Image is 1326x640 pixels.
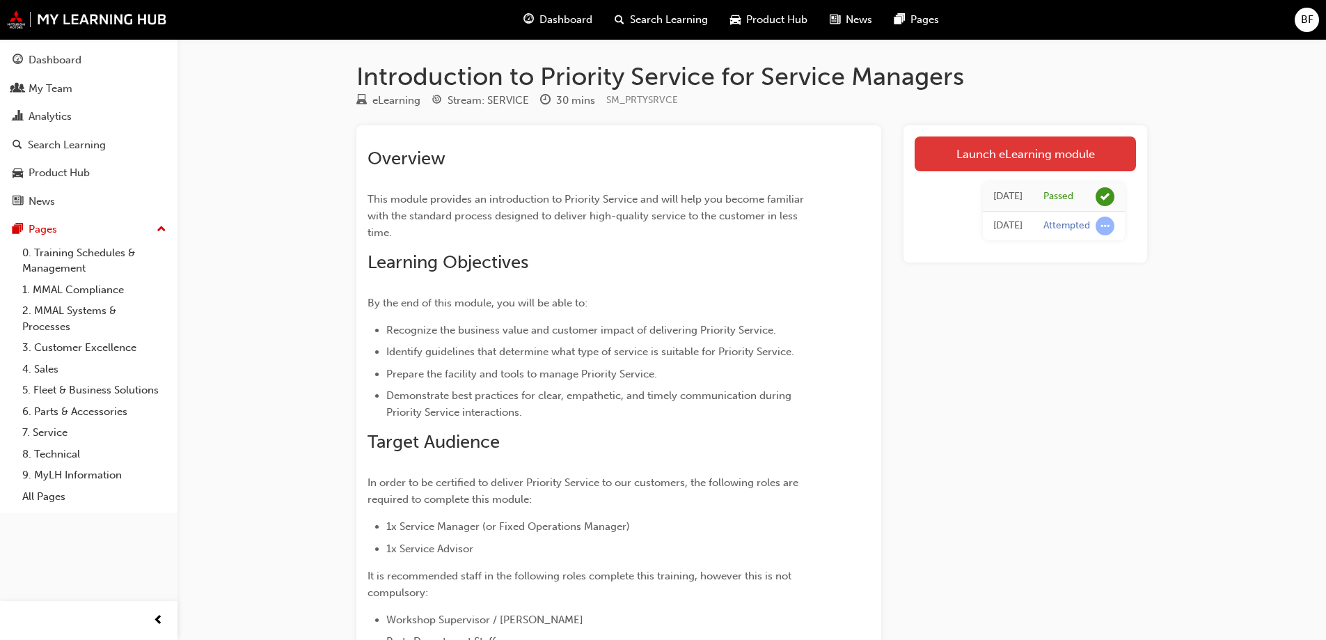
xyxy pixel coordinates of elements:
h1: Introduction to Priority Service for Service Managers [356,61,1147,92]
div: Wed Sep 24 2025 11:29:22 GMT+1000 (Australian Eastern Standard Time) [993,189,1023,205]
span: Demonstrate best practices for clear, empathetic, and timely communication during Priority Servic... [386,389,794,419]
a: 6. Parts & Accessories [17,401,172,423]
span: search-icon [13,139,22,152]
span: up-icon [157,221,166,239]
span: news-icon [13,196,23,208]
div: Attempted [1043,219,1090,233]
span: Workshop Supervisor / [PERSON_NAME] [386,614,583,626]
span: learningRecordVerb_PASS-icon [1096,187,1114,206]
span: 1x Service Manager (or Fixed Operations Manager) [386,520,630,533]
div: Stream: SERVICE [448,93,529,109]
img: mmal [7,10,167,29]
span: guage-icon [523,11,534,29]
span: Identify guidelines that determine what type of service is suitable for Priority Service. [386,345,794,358]
a: Analytics [6,104,172,130]
a: Product Hub [6,160,172,186]
a: 0. Training Schedules & Management [17,242,172,279]
button: Pages [6,217,172,242]
a: 9. MyLH Information [17,465,172,486]
span: search-icon [615,11,624,29]
span: Dashboard [539,12,592,28]
div: 30 mins [556,93,595,109]
span: Product Hub [746,12,807,28]
span: guage-icon [13,54,23,67]
span: In order to be certified to deliver Priority Service to our customers, the following roles are re... [368,476,801,506]
div: Search Learning [28,137,106,153]
a: car-iconProduct Hub [719,6,819,34]
a: pages-iconPages [883,6,950,34]
a: news-iconNews [819,6,883,34]
a: All Pages [17,486,172,508]
span: Prepare the facility and tools to manage Priority Service. [386,368,657,380]
div: eLearning [372,93,420,109]
div: Analytics [29,109,72,125]
span: Learning resource code [606,94,678,106]
div: Dashboard [29,52,81,68]
a: 7. Service [17,422,172,444]
div: Duration [540,92,595,109]
a: 5. Fleet & Business Solutions [17,380,172,401]
div: Type [356,92,420,109]
span: It is recommended staff in the following roles complete this training, however this is not compul... [368,570,794,599]
button: BF [1295,8,1319,32]
span: BF [1301,12,1313,28]
a: Search Learning [6,132,172,158]
span: Learning Objectives [368,251,528,273]
span: pages-icon [894,11,905,29]
div: Product Hub [29,165,90,181]
a: Launch eLearning module [915,136,1136,171]
span: chart-icon [13,111,23,123]
a: My Team [6,76,172,102]
span: prev-icon [153,612,164,630]
a: 2. MMAL Systems & Processes [17,300,172,337]
button: DashboardMy TeamAnalyticsSearch LearningProduct HubNews [6,45,172,217]
div: Pages [29,221,57,237]
span: Target Audience [368,431,500,453]
span: car-icon [730,11,741,29]
span: target-icon [432,95,442,107]
a: 8. Technical [17,444,172,465]
a: 3. Customer Excellence [17,337,172,359]
span: learningRecordVerb_ATTEMPT-icon [1096,217,1114,235]
span: news-icon [830,11,840,29]
a: Dashboard [6,47,172,73]
span: Search Learning [630,12,708,28]
a: search-iconSearch Learning [603,6,719,34]
a: 4. Sales [17,359,172,380]
div: Stream [432,92,529,109]
span: 1x Service Advisor [386,543,473,555]
div: Passed [1043,190,1073,203]
span: By the end of this module, you will be able to: [368,297,587,309]
span: Overview [368,148,445,169]
a: 1. MMAL Compliance [17,279,172,301]
span: News [846,12,872,28]
span: This module provides an introduction to Priority Service and will help you become familiar with t... [368,193,807,239]
div: Wed Sep 24 2025 11:22:43 GMT+1000 (Australian Eastern Standard Time) [993,218,1023,234]
div: My Team [29,81,72,97]
span: people-icon [13,83,23,95]
span: car-icon [13,167,23,180]
span: pages-icon [13,224,23,236]
a: guage-iconDashboard [512,6,603,34]
span: learningResourceType_ELEARNING-icon [356,95,367,107]
span: Recognize the business value and customer impact of delivering Priority Service. [386,324,776,336]
span: clock-icon [540,95,551,107]
span: Pages [910,12,939,28]
div: News [29,194,55,210]
a: News [6,189,172,214]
